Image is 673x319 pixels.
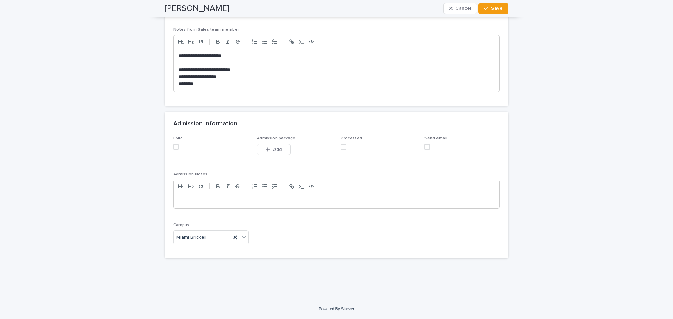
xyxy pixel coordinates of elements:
[173,120,237,128] h2: Admission information
[173,172,208,176] span: Admission Notes
[443,3,477,14] button: Cancel
[165,4,229,14] h2: [PERSON_NAME]
[478,3,508,14] button: Save
[173,136,182,140] span: FMP
[173,223,189,227] span: Campus
[257,144,291,155] button: Add
[176,234,206,241] span: Miami Brickell
[455,6,471,11] span: Cancel
[273,147,282,152] span: Add
[319,307,354,311] a: Powered By Stacker
[424,136,447,140] span: Send email
[491,6,503,11] span: Save
[341,136,362,140] span: Processed
[173,28,239,32] span: Notes from Sales team member
[257,136,295,140] span: Admission package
